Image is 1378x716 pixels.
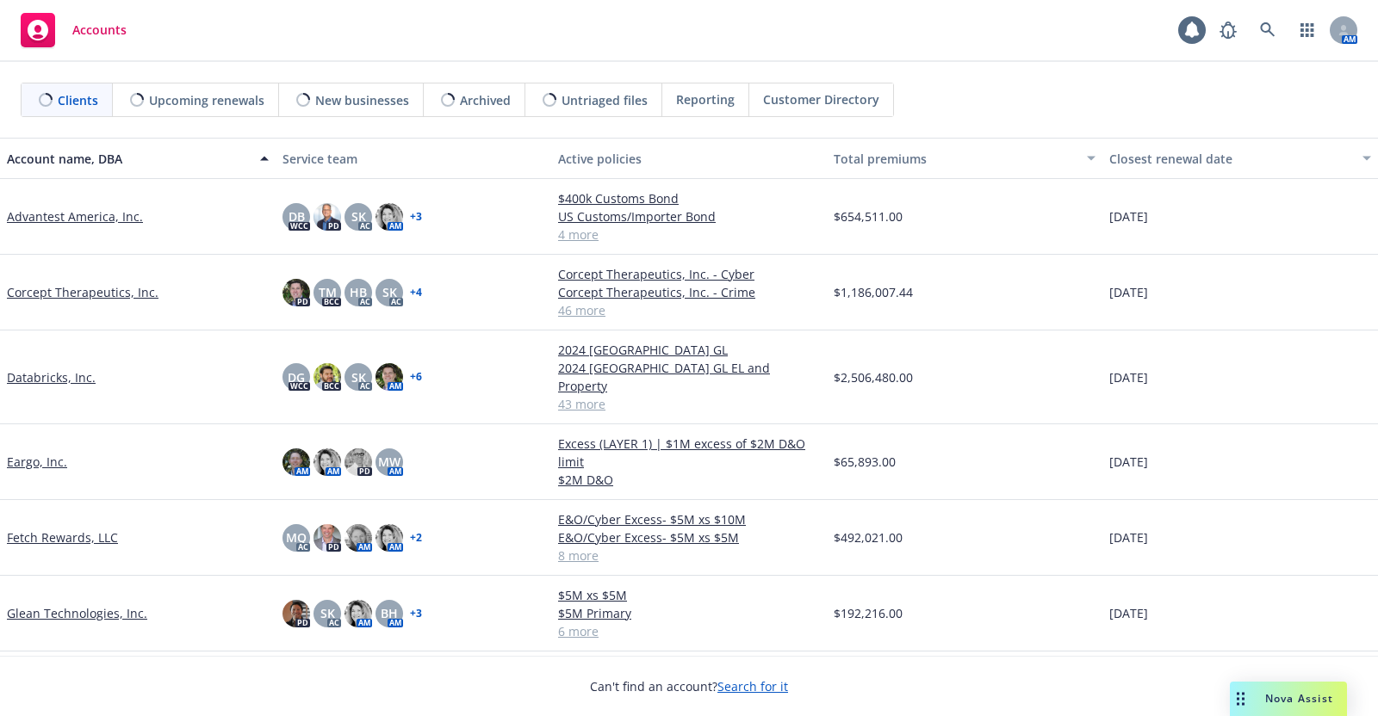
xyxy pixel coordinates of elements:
span: Accounts [72,23,127,37]
span: Can't find an account? [590,677,788,695]
a: Corcept Therapeutics, Inc. - Crime [558,283,820,301]
div: Service team [282,150,544,168]
a: Switch app [1290,13,1325,47]
a: + 4 [410,287,422,298]
a: Accounts [14,6,133,54]
a: Report a Bug [1211,13,1245,47]
img: photo [313,524,341,552]
span: [DATE] [1109,207,1148,225]
span: Upcoming renewals [149,91,264,109]
span: $2,506,480.00 [834,368,913,386]
span: [DATE] [1109,453,1148,471]
span: $65,893.00 [834,453,896,471]
a: 43 more [558,395,820,413]
a: + 3 [410,608,422,619]
a: US Customs/Importer Bond [558,207,820,225]
img: photo [282,448,310,476]
button: Nova Assist [1230,682,1347,716]
span: DB [289,207,305,225]
img: photo [376,524,403,552]
img: photo [282,279,310,306]
div: Account name, DBA [7,150,250,168]
span: Customer Directory [763,90,879,108]
img: photo [344,524,372,552]
span: [DATE] [1109,528,1148,546]
a: $5M xs $5M [558,586,820,604]
a: E&O/Cyber Excess- $5M xs $10M [558,510,820,528]
a: 8 more [558,546,820,565]
span: Clients [58,91,98,109]
span: MQ [286,528,307,546]
span: Nova Assist [1265,691,1333,706]
span: SK [320,604,335,622]
button: Service team [276,138,551,179]
a: + 6 [410,372,422,382]
img: photo [376,203,403,231]
span: [DATE] [1109,283,1148,301]
span: [DATE] [1109,368,1148,386]
a: $5M Primary [558,604,820,622]
a: Advantest America, Inc. [7,207,143,225]
a: Search for it [717,678,788,694]
span: Archived [460,91,511,109]
div: Drag to move [1230,682,1251,716]
button: Total premiums [827,138,1102,179]
a: Search [1251,13,1285,47]
img: photo [344,600,372,627]
a: Glean Technologies, Inc. [7,604,147,622]
button: Closest renewal date [1102,138,1378,179]
a: + 3 [410,212,422,222]
img: photo [376,363,403,391]
span: SK [382,283,397,301]
a: Databricks, Inc. [7,368,96,386]
span: SK [351,368,366,386]
a: 4 more [558,225,820,244]
a: + 2 [410,533,422,543]
span: DG [288,368,305,386]
a: $400k Customs Bond [558,189,820,207]
a: 2024 [GEOGRAPHIC_DATA] GL EL and Property [558,359,820,395]
span: $1,186,007.44 [834,283,913,301]
a: 2024 [GEOGRAPHIC_DATA] GL [558,341,820,359]
span: HB [350,283,367,301]
span: [DATE] [1109,604,1148,622]
span: SK [351,207,366,225]
a: E&O/Cyber Excess- $5M xs $5M [558,528,820,546]
img: photo [282,600,310,627]
a: Eargo, Inc. [7,453,67,471]
img: photo [313,448,341,476]
span: MW [378,453,400,471]
img: photo [313,363,341,391]
a: 46 more [558,301,820,319]
a: Fetch Rewards, LLC [7,528,118,546]
span: $492,021.00 [834,528,903,546]
a: Corcept Therapeutics, Inc. [7,283,158,301]
span: Untriaged files [562,91,648,109]
span: TM [319,283,337,301]
span: BH [381,604,398,622]
span: New businesses [315,91,409,109]
img: photo [313,203,341,231]
div: Total premiums [834,150,1077,168]
span: $654,511.00 [834,207,903,225]
a: 6 more [558,622,820,640]
span: Reporting [676,90,735,108]
div: Active policies [558,150,820,168]
a: Corcept Therapeutics, Inc. - Cyber [558,265,820,283]
button: Active policies [551,138,827,179]
a: Excess (LAYER 1) | $1M excess of $2M D&O limit [558,435,820,471]
div: Closest renewal date [1109,150,1352,168]
img: photo [344,448,372,476]
a: $2M D&O [558,471,820,489]
span: $192,216.00 [834,604,903,622]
